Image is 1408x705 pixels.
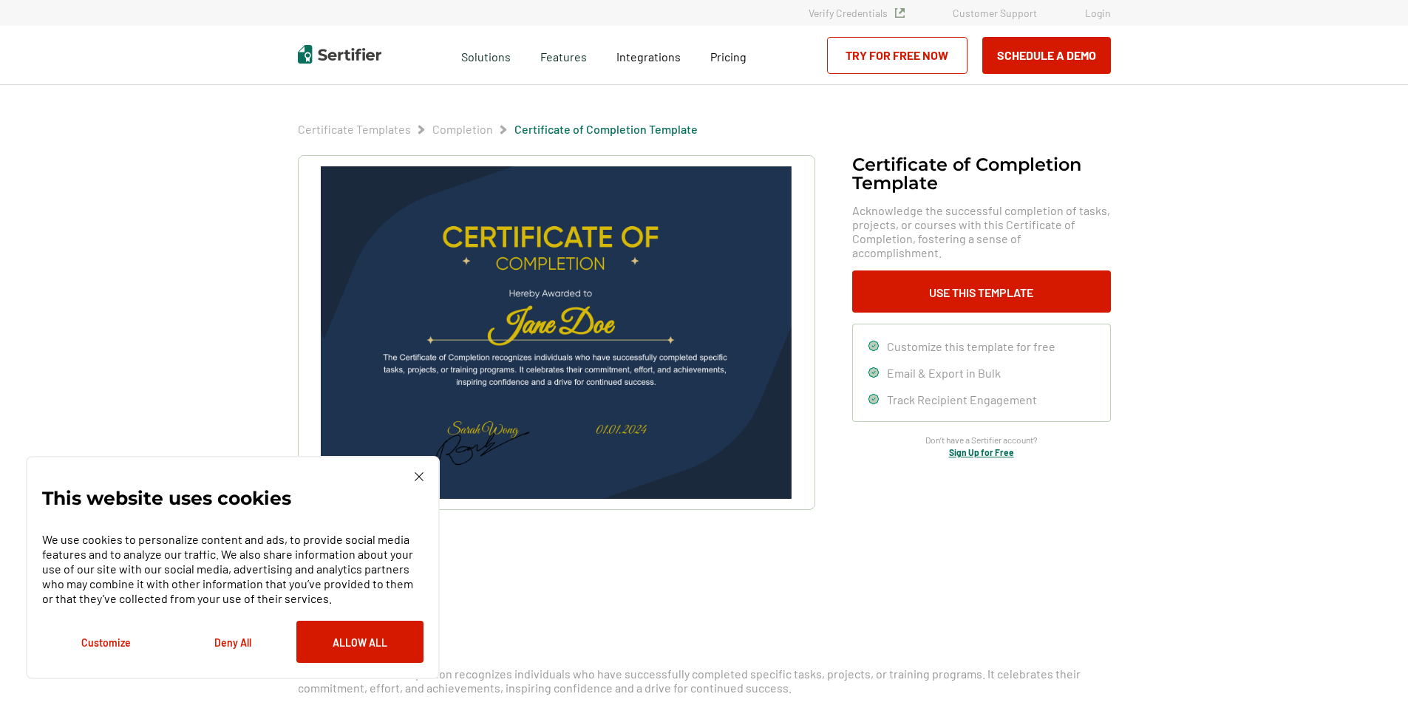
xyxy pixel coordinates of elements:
span: Acknowledge the successful completion of tasks, projects, or courses with this Certificate of Com... [852,203,1111,259]
img: Sertifier | Digital Credentialing Platform [298,45,381,64]
span: Customize this template for free [887,339,1055,353]
a: Sign Up for Free [949,447,1014,457]
button: Allow All [296,621,424,663]
p: We use cookies to personalize content and ads, to provide social media features and to analyze ou... [42,532,424,606]
button: Customize [42,621,169,663]
span: Solutions [461,46,511,64]
button: Deny All [169,621,296,663]
div: Breadcrumb [298,122,698,137]
button: Schedule a Demo [982,37,1111,74]
span: Track Recipient Engagement [887,392,1037,406]
a: Try for Free Now [827,37,967,74]
iframe: Chat Widget [1334,634,1408,705]
img: Cookie Popup Close [415,472,424,481]
a: Customer Support [953,7,1037,19]
a: Login [1085,7,1111,19]
span: Integrations [616,50,681,64]
button: Use This Template [852,270,1111,313]
a: Pricing [710,46,746,64]
span: Certificate of Completion Template [514,122,698,137]
span: Pricing [710,50,746,64]
span: The Certificate of Completion recognizes individuals who have successfully completed specific tas... [298,667,1081,695]
span: Don’t have a Sertifier account? [925,433,1038,447]
a: Integrations [616,46,681,64]
a: Certificate Templates [298,122,411,136]
span: Certificate Templates [298,122,411,137]
img: Verified [895,8,905,18]
span: Features [540,46,587,64]
a: Completion [432,122,493,136]
span: Completion [432,122,493,137]
span: Email & Export in Bulk [887,366,1001,380]
h1: Certificate of Completion Template [852,155,1111,192]
img: Certificate of Completion Template [321,166,791,499]
p: This website uses cookies [42,491,291,505]
a: Certificate of Completion Template [514,122,698,136]
a: Verify Credentials [809,7,905,19]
